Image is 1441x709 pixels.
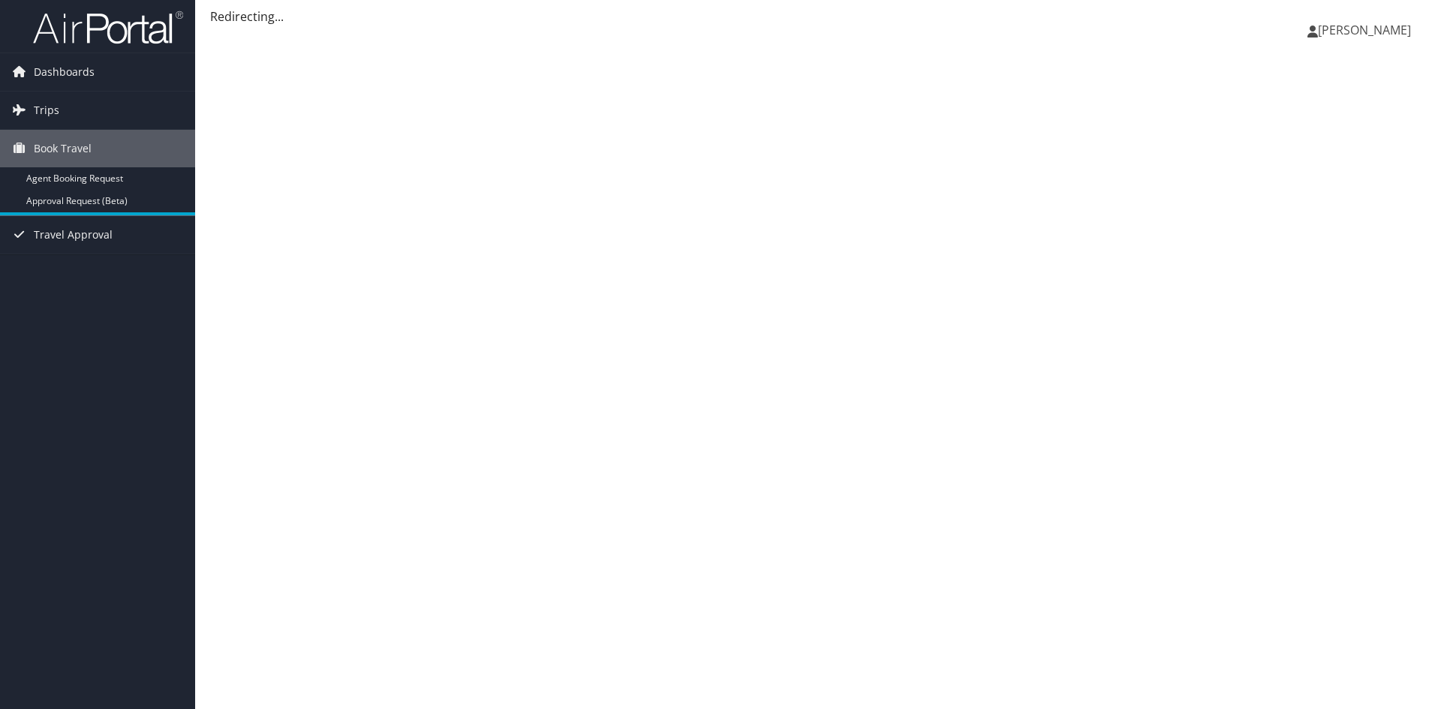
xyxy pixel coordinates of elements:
[1318,22,1411,38] span: [PERSON_NAME]
[34,92,59,129] span: Trips
[1307,8,1426,53] a: [PERSON_NAME]
[34,216,113,254] span: Travel Approval
[210,8,1426,26] div: Redirecting...
[34,130,92,167] span: Book Travel
[34,53,95,91] span: Dashboards
[33,10,183,45] img: airportal-logo.png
